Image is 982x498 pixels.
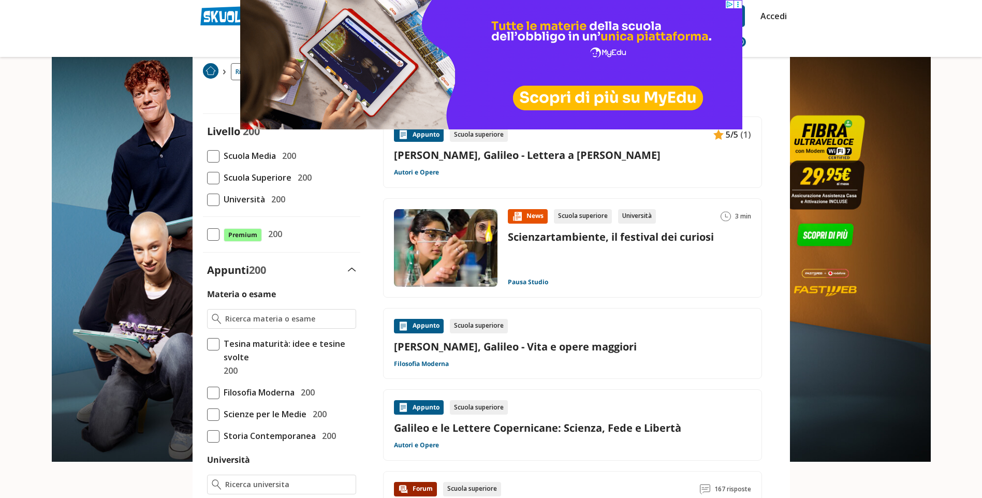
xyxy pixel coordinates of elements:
[309,407,327,421] span: 200
[278,149,296,163] span: 200
[721,211,731,222] img: Tempo lettura
[450,319,508,333] div: Scuola superiore
[398,129,408,140] img: Appunti contenuto
[219,337,356,364] span: Tesina maturità: idee e tesine svolte
[294,171,312,184] span: 200
[249,263,266,277] span: 200
[219,386,295,399] span: Filosofia Moderna
[740,128,751,141] span: (1)
[219,364,238,377] span: 200
[219,407,306,421] span: Scienze per le Medie
[394,360,449,368] a: Filosofia Moderna
[394,421,751,435] a: Galileo e le Lettere Copernicane: Scienza, Fede e Libertà
[207,263,266,277] label: Appunti
[726,128,738,141] span: 5/5
[398,484,408,494] img: Forum contenuto
[219,193,265,206] span: Università
[508,209,548,224] div: News
[212,314,222,324] img: Ricerca materia o esame
[203,63,218,79] img: Home
[225,314,351,324] input: Ricerca materia o esame
[394,319,444,333] div: Appunto
[231,63,261,80] a: Ricerca
[394,148,751,162] a: [PERSON_NAME], Galileo - Lettera a [PERSON_NAME]
[207,454,250,465] label: Università
[219,171,291,184] span: Scuola Superiore
[394,400,444,415] div: Appunto
[735,209,751,224] span: 3 min
[450,400,508,415] div: Scuola superiore
[554,209,612,224] div: Scuola superiore
[443,482,501,496] div: Scuola superiore
[225,479,351,490] input: Ricerca universita
[394,441,439,449] a: Autori e Opere
[394,168,439,177] a: Autori e Opere
[508,278,548,286] a: Pausa Studio
[297,386,315,399] span: 200
[348,268,356,272] img: Apri e chiudi sezione
[618,209,656,224] div: Università
[508,230,714,244] a: Scienzartambiente, il festival dei curiosi
[394,127,444,142] div: Appunto
[450,127,508,142] div: Scuola superiore
[212,479,222,490] img: Ricerca universita
[394,340,751,354] a: [PERSON_NAME], Galileo - Vita e opere maggiori
[243,124,260,138] span: 200
[394,482,437,496] div: Forum
[267,193,285,206] span: 200
[207,124,240,138] label: Livello
[318,429,336,443] span: 200
[512,211,522,222] img: News contenuto
[394,209,497,287] img: Immagine news
[398,321,408,331] img: Appunti contenuto
[714,482,751,496] span: 167 risposte
[398,402,408,413] img: Appunti contenuto
[760,5,782,27] a: Accedi
[219,149,276,163] span: Scuola Media
[207,288,276,300] label: Materia o esame
[224,228,262,242] span: Premium
[700,484,710,494] img: Commenti lettura
[264,227,282,241] span: 200
[203,63,218,80] a: Home
[219,429,316,443] span: Storia Contemporanea
[713,129,724,140] img: Appunti contenuto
